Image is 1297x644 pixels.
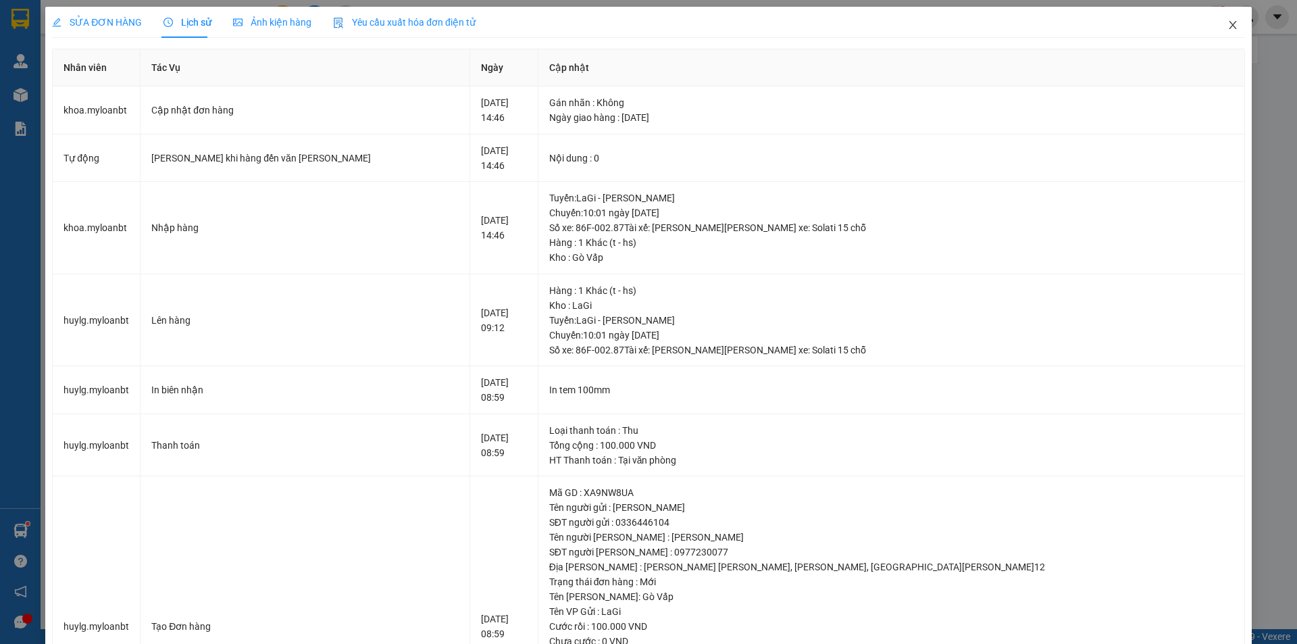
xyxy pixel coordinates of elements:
[549,283,1234,298] div: Hàng : 1 Khác (t - hs)
[151,382,459,397] div: In biên nhận
[151,619,459,634] div: Tạo Đơn hàng
[549,250,1234,265] div: Kho : Gò Vấp
[53,49,141,86] th: Nhân viên
[549,485,1234,500] div: Mã GD : XA9NW8UA
[549,545,1234,560] div: SĐT người [PERSON_NAME] : 0977230077
[549,619,1234,634] div: Cước rồi : 100.000 VND
[163,17,211,28] span: Lịch sử
[549,574,1234,589] div: Trạng thái đơn hàng : Mới
[151,438,459,453] div: Thanh toán
[549,438,1234,453] div: Tổng cộng : 100.000 VND
[52,17,142,28] span: SỬA ĐƠN HÀNG
[549,313,1234,357] div: Tuyến : LaGi - [PERSON_NAME] Chuyến: 10:01 ngày [DATE] Số xe: 86F-002.87 Tài xế: [PERSON_NAME] [P...
[549,604,1234,619] div: Tên VP Gửi : LaGi
[549,423,1234,438] div: Loại thanh toán : Thu
[52,18,61,27] span: edit
[53,86,141,134] td: khoa.myloanbt
[481,143,527,173] div: [DATE] 14:46
[549,589,1234,604] div: Tên [PERSON_NAME]: Gò Vấp
[549,110,1234,125] div: Ngày giao hàng : [DATE]
[481,612,527,641] div: [DATE] 08:59
[481,95,527,125] div: [DATE] 14:46
[151,151,459,166] div: [PERSON_NAME] khi hàng đến văn [PERSON_NAME]
[549,151,1234,166] div: Nội dung : 0
[141,49,470,86] th: Tác Vụ
[549,235,1234,250] div: Hàng : 1 Khác (t - hs)
[549,500,1234,515] div: Tên người gửi : [PERSON_NAME]
[53,182,141,274] td: khoa.myloanbt
[53,414,141,477] td: huylg.myloanbt
[549,530,1234,545] div: Tên người [PERSON_NAME] : [PERSON_NAME]
[233,17,311,28] span: Ảnh kiện hàng
[481,213,527,243] div: [DATE] 14:46
[549,382,1234,397] div: In tem 100mm
[481,430,527,460] div: [DATE] 08:59
[470,49,538,86] th: Ngày
[151,103,459,118] div: Cập nhật đơn hàng
[151,220,459,235] div: Nhập hàng
[1227,20,1238,30] span: close
[549,515,1234,530] div: SĐT người gửi : 0336446104
[549,453,1234,468] div: HT Thanh toán : Tại văn phòng
[1214,7,1252,45] button: Close
[549,191,1234,235] div: Tuyến : LaGi - [PERSON_NAME] Chuyến: 10:01 ngày [DATE] Số xe: 86F-002.87 Tài xế: [PERSON_NAME] [P...
[53,366,141,414] td: huylg.myloanbt
[549,95,1234,110] div: Gán nhãn : Không
[53,134,141,182] td: Tự động
[163,18,173,27] span: clock-circle
[481,375,527,405] div: [DATE] 08:59
[549,298,1234,313] div: Kho : LaGi
[481,305,527,335] div: [DATE] 09:12
[538,49,1245,86] th: Cập nhật
[233,18,243,27] span: picture
[333,17,476,28] span: Yêu cầu xuất hóa đơn điện tử
[151,313,459,328] div: Lên hàng
[549,560,1234,574] div: Địa [PERSON_NAME] : [PERSON_NAME] [PERSON_NAME], [PERSON_NAME], [GEOGRAPHIC_DATA][PERSON_NAME]12
[53,274,141,367] td: huylg.myloanbt
[333,18,344,28] img: icon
